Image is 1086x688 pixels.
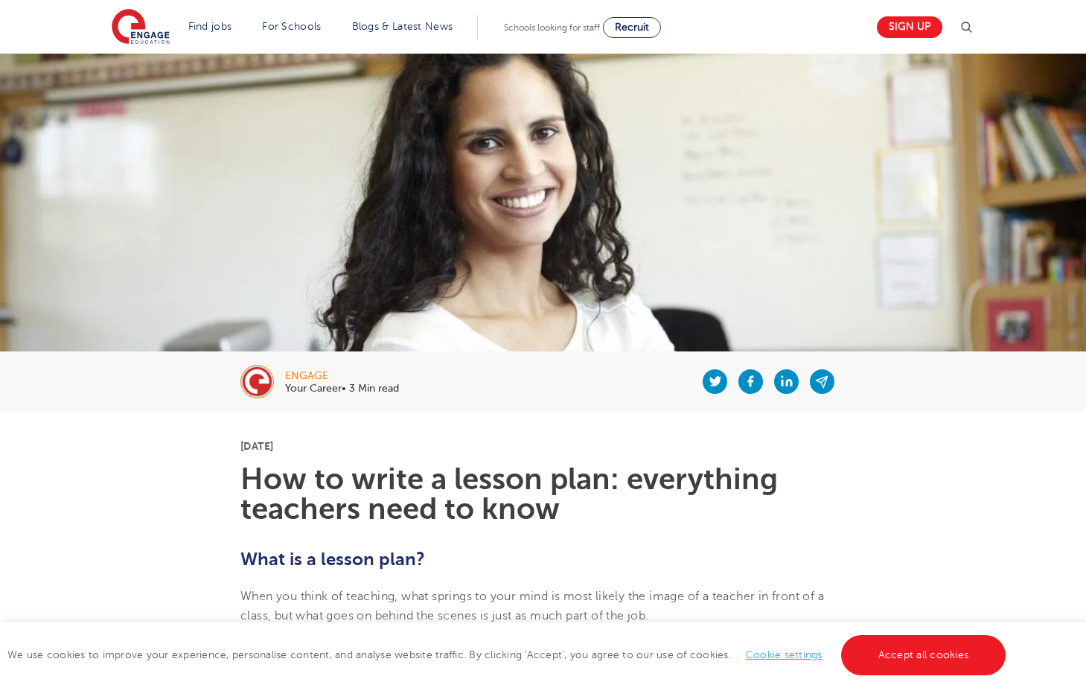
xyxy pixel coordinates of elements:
span: We use cookies to improve your experience, personalise content, and analyse website traffic. By c... [7,649,1009,660]
a: Cookie settings [746,649,823,660]
a: Find jobs [188,21,232,32]
span: What is a lesson plan? [240,549,425,570]
span: Schools looking for staff [504,22,600,33]
p: [DATE] [240,441,846,451]
div: engage [285,371,399,381]
a: Recruit [603,17,661,38]
a: Sign up [877,16,942,38]
a: For Schools [262,21,321,32]
img: Engage Education [112,9,170,46]
h1: How to write a lesson plan: everything teachers need to know [240,465,846,524]
span: Recruit [615,22,649,33]
a: Blogs & Latest News [352,21,453,32]
p: Your Career• 3 Min read [285,383,399,394]
a: Accept all cookies [841,635,1006,675]
span: When you think of teaching, what springs to your mind is most likely the image of a teacher in fr... [240,590,824,622]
